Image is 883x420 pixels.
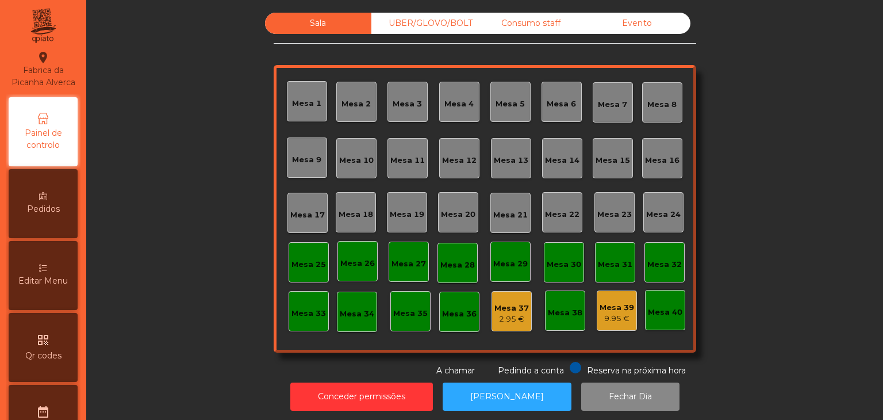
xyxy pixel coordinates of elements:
div: Mesa 8 [647,99,677,110]
div: Mesa 12 [442,155,477,166]
div: Mesa 34 [340,308,374,320]
div: Mesa 26 [340,258,375,269]
div: Mesa 17 [290,209,325,221]
div: Mesa 37 [494,303,529,314]
div: Mesa 15 [596,155,630,166]
button: [PERSON_NAME] [443,383,571,411]
div: Mesa 19 [390,209,424,220]
div: Mesa 14 [545,155,579,166]
div: Mesa 13 [494,155,528,166]
div: Mesa 23 [597,209,632,220]
div: Mesa 18 [339,209,373,220]
div: Mesa 16 [645,155,679,166]
div: 9.95 € [600,313,634,324]
div: Mesa 1 [292,98,321,109]
div: Mesa 22 [545,209,579,220]
div: Mesa 27 [391,258,426,270]
img: qpiato [29,6,57,46]
div: Mesa 30 [547,259,581,270]
i: location_on [36,51,50,64]
div: Sala [265,13,371,34]
div: 2.95 € [494,314,529,325]
div: Consumo staff [478,13,584,34]
div: Mesa 4 [444,98,474,110]
i: date_range [36,405,50,419]
span: A chamar [436,365,475,376]
div: Mesa 36 [442,308,477,320]
div: Mesa 24 [646,209,681,220]
div: Mesa 31 [598,259,632,270]
div: Mesa 2 [341,98,371,110]
span: Reserva na próxima hora [587,365,686,376]
div: UBER/GLOVO/BOLT [371,13,478,34]
span: Pedindo a conta [498,365,564,376]
span: Qr codes [25,350,62,362]
div: Evento [584,13,690,34]
div: Fabrica da Picanha Alverca [9,51,77,89]
button: Fechar Dia [581,383,679,411]
i: qr_code [36,333,50,347]
span: Editar Menu [18,275,68,287]
div: Mesa 5 [496,98,525,110]
span: Painel de controlo [11,127,75,151]
div: Mesa 9 [292,154,321,166]
div: Mesa 38 [548,307,582,319]
div: Mesa 3 [393,98,422,110]
div: Mesa 6 [547,98,576,110]
div: Mesa 39 [600,302,634,314]
div: Mesa 7 [598,99,627,110]
div: Mesa 20 [441,209,475,220]
button: Conceder permissões [290,383,433,411]
div: Mesa 10 [339,155,374,166]
div: Mesa 32 [647,259,682,270]
div: Mesa 11 [390,155,425,166]
div: Mesa 40 [648,307,682,318]
div: Mesa 28 [440,259,475,271]
div: Mesa 21 [493,209,528,221]
div: Mesa 33 [291,308,326,319]
div: Mesa 29 [493,258,528,270]
span: Pedidos [27,203,60,215]
div: Mesa 25 [291,259,326,270]
div: Mesa 35 [393,308,428,319]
